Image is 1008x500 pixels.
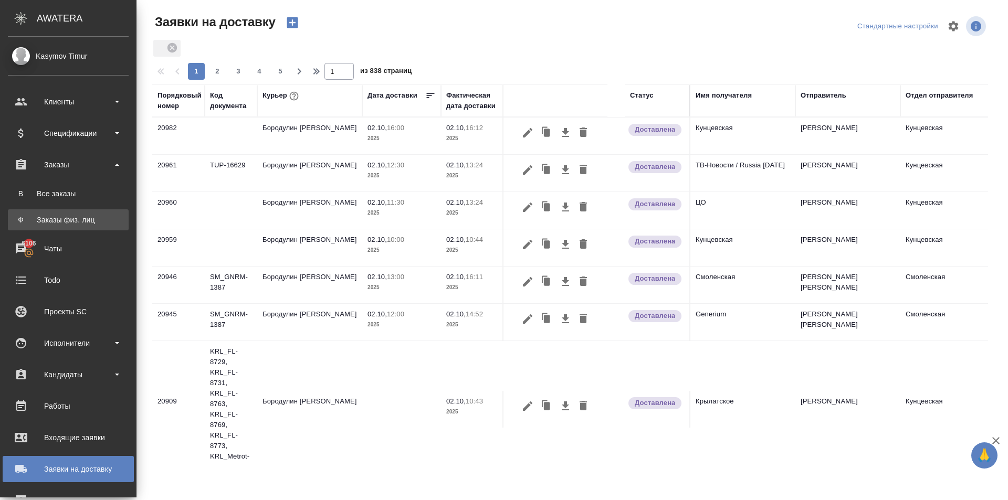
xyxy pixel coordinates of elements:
td: [PERSON_NAME] [795,391,900,428]
button: Удалить [574,396,592,416]
button: Редактировать [519,309,537,329]
div: Документы доставлены, фактическая дата доставки проставиться автоматически [627,309,684,323]
p: 02.10, [446,124,466,132]
span: 🙏 [975,444,993,466]
p: 10:44 [466,236,483,243]
button: Редактировать [519,396,537,416]
p: 12:00 [387,310,404,318]
button: Скачать [556,160,574,180]
p: 02.10, [367,273,387,281]
span: 6106 [15,238,42,249]
div: split button [855,18,941,35]
div: Дата доставки [367,90,417,101]
a: Заявки на доставку [3,456,134,482]
p: 02.10, [446,198,466,206]
td: 20961 [152,155,205,192]
button: Удалить [574,272,592,292]
div: Todo [8,272,129,288]
a: Работы [3,393,134,419]
p: 16:12 [466,124,483,132]
button: Удалить [574,197,592,217]
td: Generium [690,304,795,341]
td: [PERSON_NAME] [795,229,900,266]
a: Todo [3,267,134,293]
td: Бородулин [PERSON_NAME] [257,118,362,154]
td: TUP-16629 [205,155,257,192]
p: 2025 [446,320,514,330]
p: 14:52 [466,310,483,318]
button: 🙏 [971,442,997,469]
p: Доставлена [635,124,675,135]
td: Смоленская [900,267,1005,303]
td: Кунцевская [900,118,1005,154]
p: 2025 [367,208,436,218]
p: Доставлена [635,162,675,172]
button: Редактировать [519,123,537,143]
button: Клонировать [537,235,556,254]
td: Кунцевская [900,391,1005,428]
p: 02.10, [367,310,387,318]
button: Скачать [556,396,574,416]
div: Исполнители [8,335,129,351]
p: 13:24 [466,198,483,206]
td: Бородулин [PERSON_NAME] [257,155,362,192]
span: из 838 страниц [360,65,412,80]
p: Доставлена [635,311,675,321]
div: Отправитель [801,90,846,101]
div: Кандидаты [8,367,129,382]
p: Доставлена [635,273,675,284]
div: Входящие заявки [8,430,129,445]
td: Смоленская [900,304,1005,341]
p: 10:43 [466,397,483,405]
p: 2025 [446,171,514,181]
td: SM_GNRM-1387 [205,304,257,341]
button: Редактировать [519,197,537,217]
button: Скачать [556,235,574,254]
a: ВВсе заказы [8,183,129,204]
div: Документы доставлены, фактическая дата доставки проставиться автоматически [627,272,684,286]
button: Скачать [556,272,574,292]
td: Кунцевская [690,229,795,266]
p: Доставлена [635,398,675,408]
p: 13:00 [387,273,404,281]
p: 11:30 [387,198,404,206]
button: Клонировать [537,123,556,143]
td: 20945 [152,304,205,341]
div: Документы доставлены, фактическая дата доставки проставиться автоматически [627,197,684,211]
td: Смоленская [690,267,795,303]
td: SM_GNRM-1387 [205,267,257,303]
div: Документы доставлены, фактическая дата доставки проставиться автоматически [627,235,684,249]
td: 20959 [152,229,205,266]
p: 2025 [446,245,514,256]
p: 2025 [446,282,514,293]
a: 6106Чаты [3,236,134,262]
button: Скачать [556,123,574,143]
td: Бородулин [PERSON_NAME] [257,267,362,303]
p: Доставлена [635,199,675,209]
p: 2025 [446,133,514,144]
p: 02.10, [367,236,387,243]
td: 20909 [152,391,205,428]
div: Все заказы [13,188,123,199]
p: 02.10, [446,236,466,243]
p: 2025 [446,407,514,417]
p: 2025 [367,245,436,256]
p: 02.10, [446,397,466,405]
div: Kasymov Timur [8,50,129,62]
td: [PERSON_NAME] [PERSON_NAME] [795,267,900,303]
td: Кунцевская [900,229,1005,266]
div: Документы доставлены, фактическая дата доставки проставиться автоматически [627,396,684,410]
button: При выборе курьера статус заявки автоматически поменяется на «Принята» [287,89,301,103]
button: Удалить [574,309,592,329]
p: 02.10, [446,161,466,169]
td: [PERSON_NAME] [795,118,900,154]
button: 4 [251,63,268,80]
div: Курьер [262,89,301,103]
div: Заказы [8,157,129,173]
button: Удалить [574,123,592,143]
div: Статус [630,90,654,101]
div: Документы доставлены, фактическая дата доставки проставиться автоматически [627,160,684,174]
td: ТВ-Новости / Russia [DATE] [690,155,795,192]
td: Кунцевская [690,118,795,154]
div: Код документа [210,90,252,111]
